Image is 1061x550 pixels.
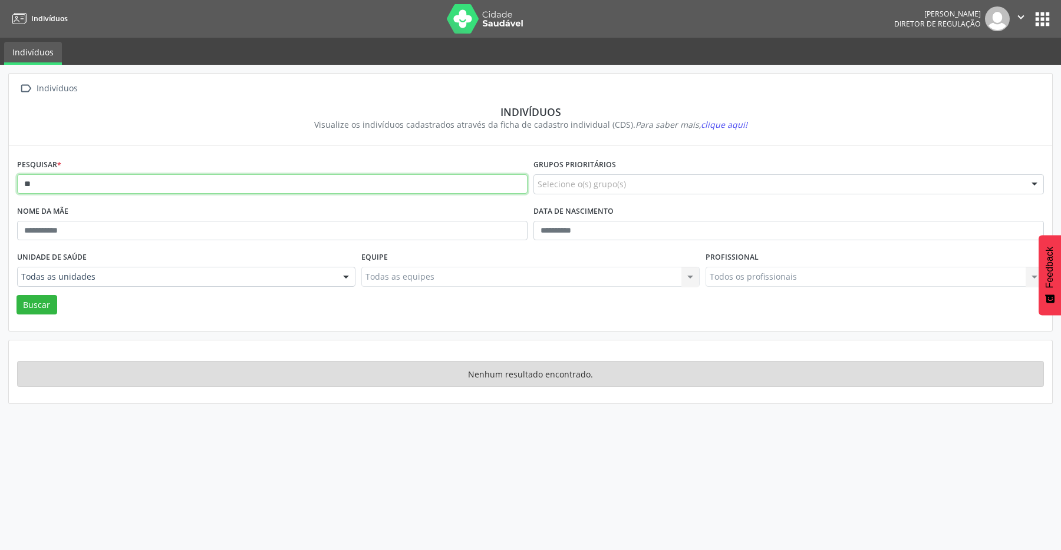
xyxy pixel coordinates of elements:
label: Equipe [361,249,388,267]
label: Pesquisar [17,156,61,174]
i: Para saber mais, [635,119,747,130]
span: Indivíduos [31,14,68,24]
button: Buscar [17,295,57,315]
button: apps [1032,9,1053,29]
label: Data de nascimento [533,203,614,221]
label: Grupos prioritários [533,156,616,174]
i:  [1014,11,1027,24]
div: Visualize os indivíduos cadastrados através da ficha de cadastro individual (CDS). [25,118,1036,131]
img: img [985,6,1010,31]
a:  Indivíduos [17,80,80,97]
span: Diretor de regulação [894,19,981,29]
div: Nenhum resultado encontrado. [17,361,1044,387]
i:  [17,80,34,97]
label: Unidade de saúde [17,249,87,267]
div: Indivíduos [34,80,80,97]
span: Feedback [1044,247,1055,288]
button:  [1010,6,1032,31]
div: [PERSON_NAME] [894,9,981,19]
span: Selecione o(s) grupo(s) [538,178,626,190]
div: Indivíduos [25,105,1036,118]
label: Profissional [706,249,759,267]
span: Todas as unidades [21,271,331,283]
a: Indivíduos [4,42,62,65]
button: Feedback - Mostrar pesquisa [1039,235,1061,315]
a: Indivíduos [8,9,68,28]
label: Nome da mãe [17,203,68,221]
span: clique aqui! [701,119,747,130]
